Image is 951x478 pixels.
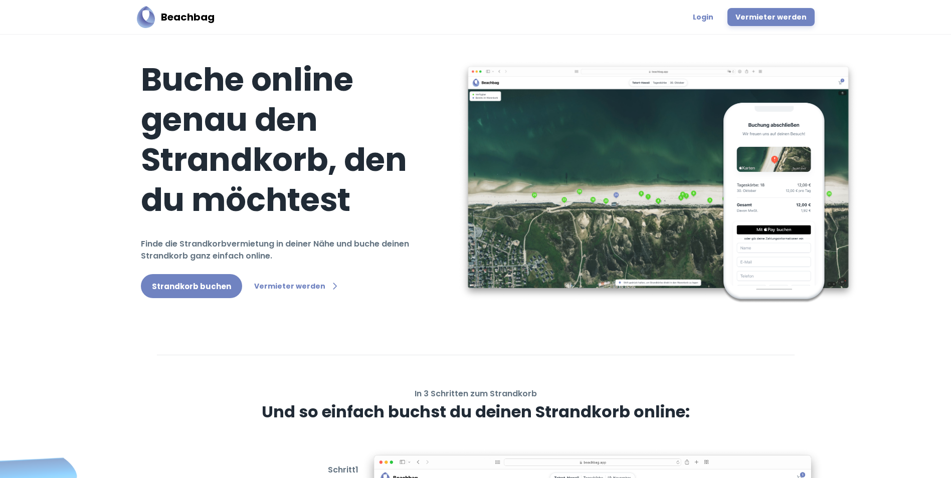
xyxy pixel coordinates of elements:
[727,8,815,26] a: Vermieter werden
[328,464,358,476] h6: Schritt 1
[161,10,215,25] h5: Beachbag
[721,103,826,304] img: Beachbag Checkout Phone
[141,274,242,298] a: Strandkorb buchen
[250,277,341,295] a: Vermieter werden
[137,6,155,28] img: Beachbag
[687,8,719,26] a: Login
[141,388,811,400] h6: In 3 Schritten zum Strandkorb
[458,60,859,302] img: Beachbag Map
[137,6,215,28] a: BeachbagBeachbag
[141,400,811,424] h3: Und so einfach buchst du deinen Strandkorb online:
[141,238,417,262] h6: Finde die Strandkorbvermietung in deiner Nähe und buche deinen Strandkorb ganz einfach online.
[141,60,442,226] h1: Buche online genau den Strandkorb, den du möchtest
